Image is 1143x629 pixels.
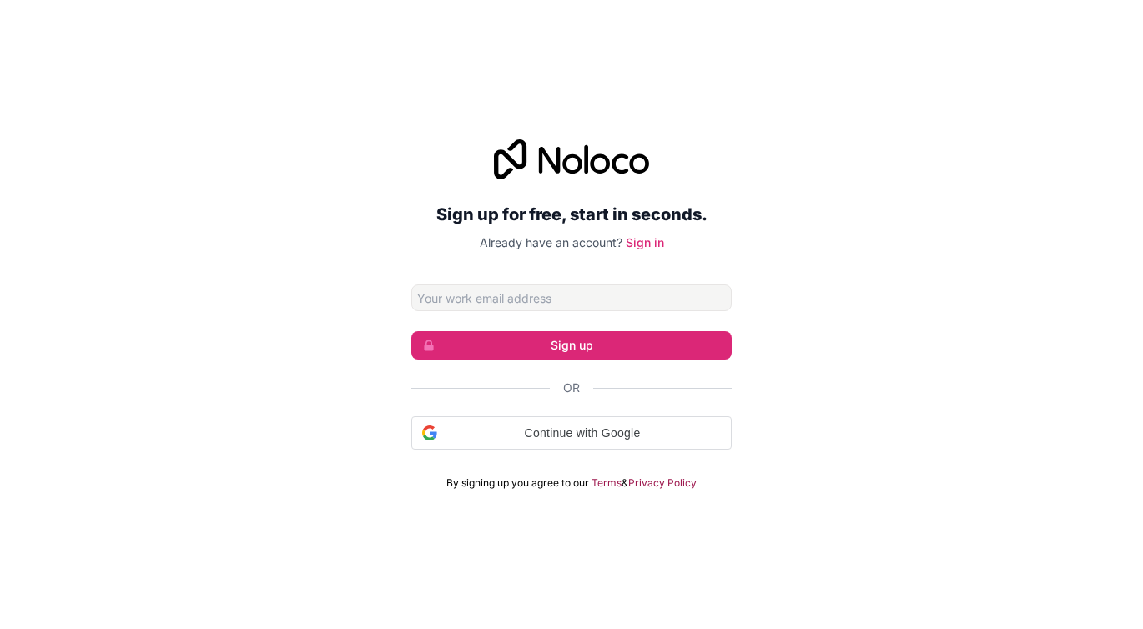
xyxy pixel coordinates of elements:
a: Terms [592,476,622,490]
a: Sign in [626,235,664,249]
span: Continue with Google [444,425,721,442]
span: Or [563,380,580,396]
div: Continue with Google [411,416,732,450]
input: Email address [411,284,732,311]
button: Sign up [411,331,732,360]
span: Already have an account? [480,235,622,249]
span: & [622,476,628,490]
a: Privacy Policy [628,476,697,490]
span: By signing up you agree to our [446,476,589,490]
h2: Sign up for free, start in seconds. [411,199,732,229]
